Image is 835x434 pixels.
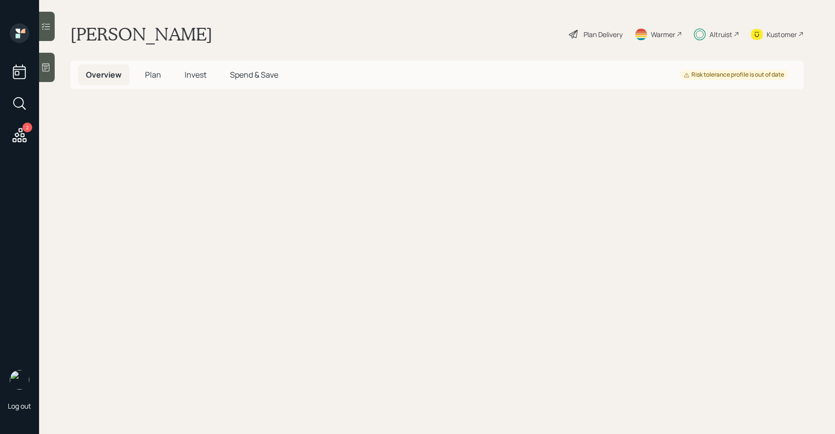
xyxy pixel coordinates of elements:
div: Risk tolerance profile is out of date [684,71,784,79]
div: Altruist [710,29,732,40]
div: Kustomer [767,29,797,40]
img: sami-boghos-headshot.png [10,370,29,390]
div: Log out [8,401,31,411]
div: Plan Delivery [584,29,623,40]
div: 2 [22,123,32,132]
span: Plan [145,69,161,80]
div: Warmer [651,29,675,40]
span: Spend & Save [230,69,278,80]
h1: [PERSON_NAME] [70,23,212,45]
span: Invest [185,69,207,80]
span: Overview [86,69,122,80]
